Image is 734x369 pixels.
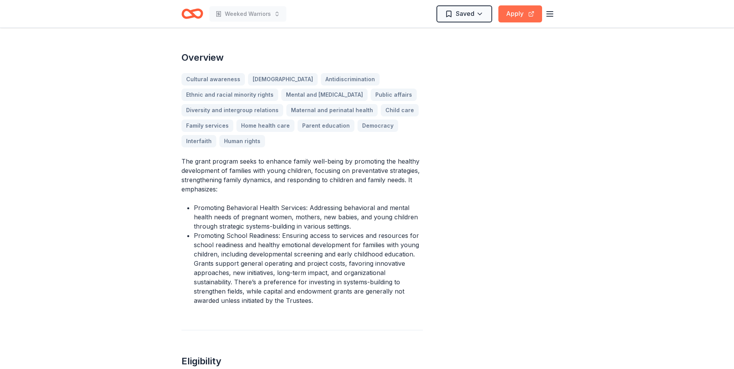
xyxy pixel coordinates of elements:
[209,6,286,22] button: Weeked Warriors
[436,5,492,22] button: Saved
[194,203,423,231] li: Promoting Behavioral Health Services: Addressing behavioral and mental health needs of pregnant w...
[181,157,423,194] p: The grant program seeks to enhance family well-being by promoting the healthy development of fami...
[456,9,474,19] span: Saved
[181,355,423,367] h2: Eligibility
[181,51,423,64] h2: Overview
[194,231,423,305] li: Promoting School Readiness: Ensuring access to services and resources for school readiness and he...
[498,5,542,22] button: Apply
[181,5,203,23] a: Home
[225,9,271,19] span: Weeked Warriors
